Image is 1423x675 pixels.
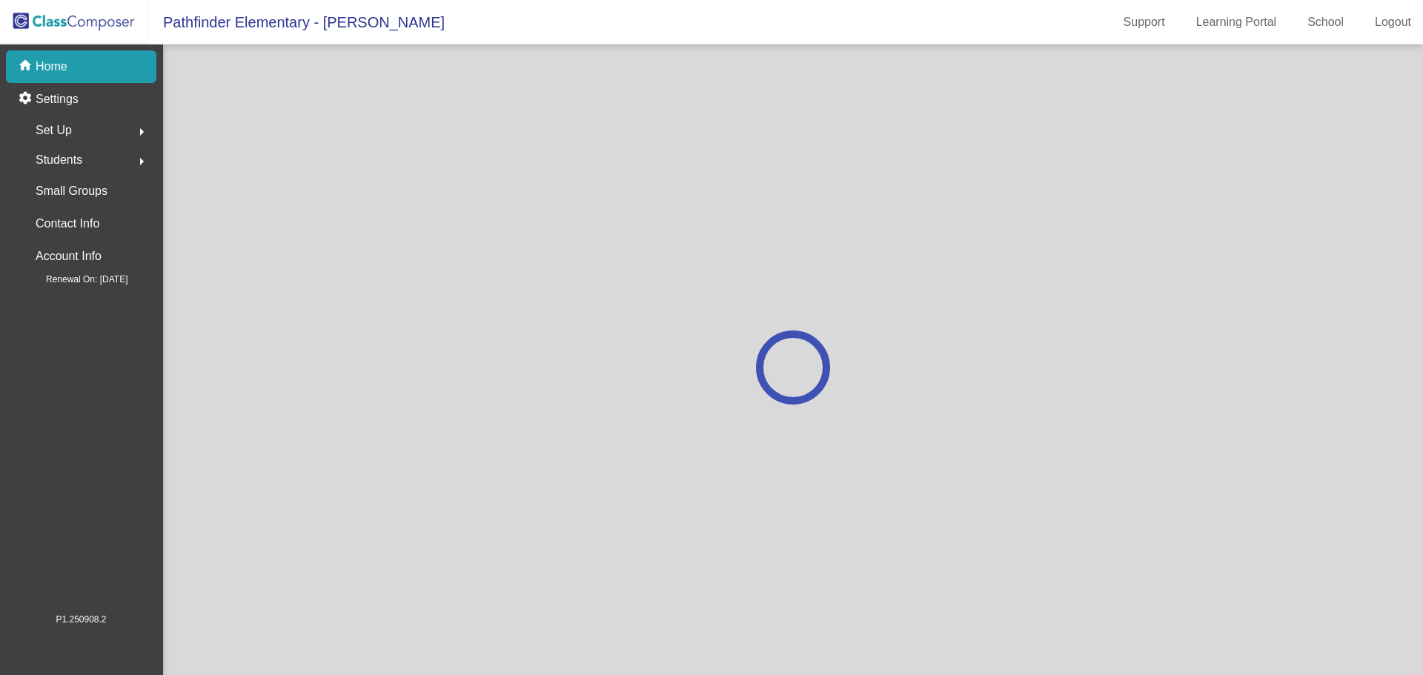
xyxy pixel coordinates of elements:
a: Learning Portal [1184,10,1289,34]
p: Account Info [36,246,102,267]
mat-icon: arrow_right [133,153,150,170]
p: Settings [36,90,79,108]
span: Students [36,150,82,170]
span: Pathfinder Elementary - [PERSON_NAME] [148,10,445,34]
p: Contact Info [36,213,99,234]
mat-icon: arrow_right [133,123,150,141]
mat-icon: home [18,58,36,76]
span: Renewal On: [DATE] [22,273,127,286]
p: Home [36,58,67,76]
span: Set Up [36,120,72,141]
p: Small Groups [36,181,107,202]
a: Logout [1363,10,1423,34]
a: School [1296,10,1356,34]
a: Support [1112,10,1177,34]
mat-icon: settings [18,90,36,108]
